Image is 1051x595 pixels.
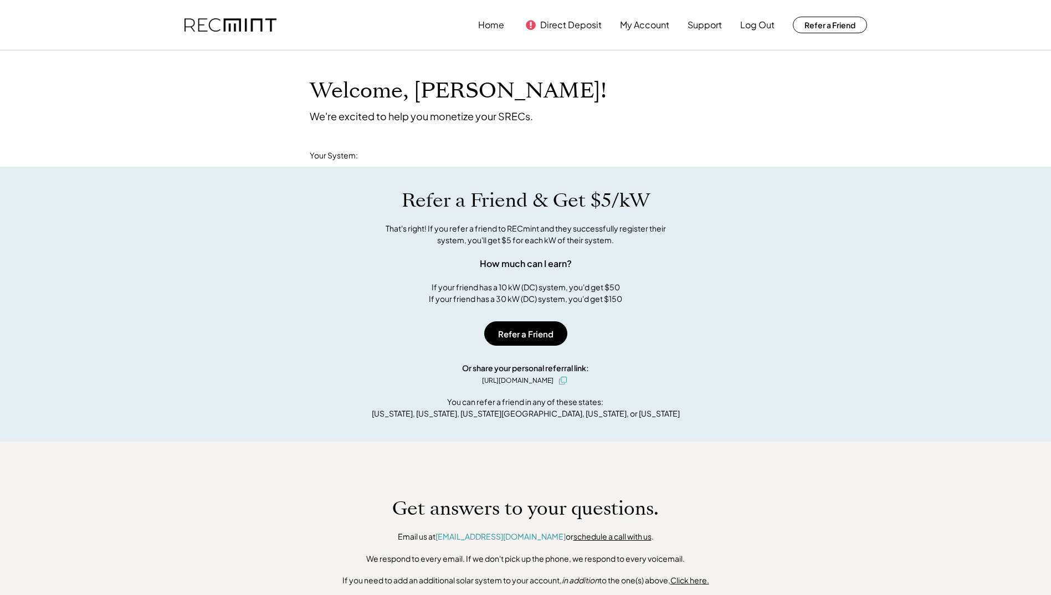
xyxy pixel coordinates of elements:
[740,14,775,36] button: Log Out
[573,531,652,541] a: schedule a call with us
[480,257,572,270] div: How much can I earn?
[562,575,599,585] em: in addition
[184,18,276,32] img: recmint-logotype%403x.png
[482,376,553,386] div: [URL][DOMAIN_NAME]
[373,223,678,246] div: That's right! If you refer a friend to RECmint and they successfully register their system, you'l...
[478,14,504,36] button: Home
[429,281,622,305] div: If your friend has a 10 kW (DC) system, you'd get $50 If your friend has a 30 kW (DC) system, you...
[688,14,722,36] button: Support
[462,362,589,374] div: Or share your personal referral link:
[670,575,709,585] u: Click here.
[484,321,567,346] button: Refer a Friend
[310,150,358,161] div: Your System:
[620,14,669,36] button: My Account
[402,189,650,212] h1: Refer a Friend & Get $5/kW
[540,14,602,36] button: Direct Deposit
[556,374,570,387] button: click to copy
[342,575,709,586] div: If you need to add an additional solar system to your account, to the one(s) above,
[310,110,533,122] div: We're excited to help you monetize your SRECs.
[435,531,566,541] a: [EMAIL_ADDRESS][DOMAIN_NAME]
[310,78,607,104] h1: Welcome, [PERSON_NAME]!
[398,531,654,542] div: Email us at or .
[793,17,867,33] button: Refer a Friend
[392,497,659,520] h1: Get answers to your questions.
[372,396,680,419] div: You can refer a friend in any of these states: [US_STATE], [US_STATE], [US_STATE][GEOGRAPHIC_DATA...
[366,553,685,565] div: We respond to every email. If we don't pick up the phone, we respond to every voicemail.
